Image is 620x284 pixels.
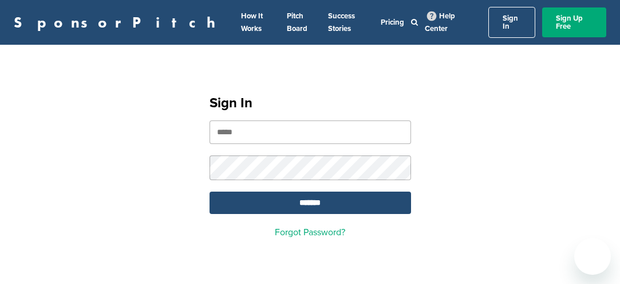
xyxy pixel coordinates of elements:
a: How It Works [241,11,263,33]
a: Sign Up Free [542,7,606,37]
a: SponsorPitch [14,15,223,30]
a: Sign In [488,7,536,38]
a: Success Stories [328,11,355,33]
h1: Sign In [210,93,411,114]
iframe: Button to launch messaging window [574,238,611,275]
a: Pitch Board [287,11,307,33]
a: Forgot Password? [275,227,345,238]
a: Pricing [381,18,404,27]
a: Help Center [425,9,455,36]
